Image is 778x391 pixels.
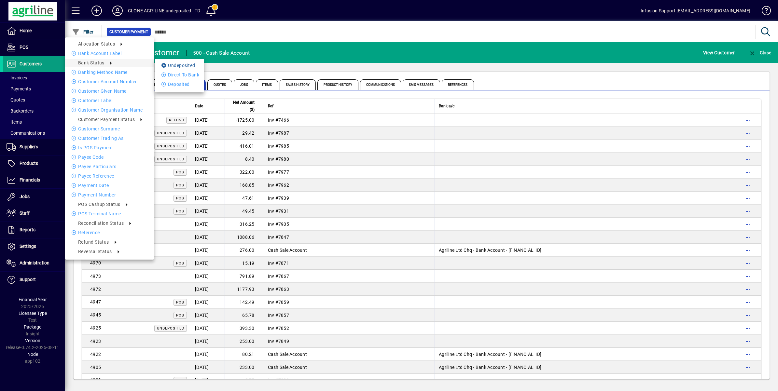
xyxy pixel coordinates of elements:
li: Deposited [155,80,204,88]
li: Reference [65,229,154,236]
li: Payee particulars [65,163,154,170]
span: Bank status [78,60,104,65]
li: Customer label [65,97,154,104]
li: Customer Organisation name [65,106,154,114]
li: Is POS payment [65,144,154,152]
span: Reconciliation Status [78,221,124,226]
li: Customer Trading as [65,134,154,142]
li: Undeposited [155,61,204,69]
li: Customer Surname [65,125,154,133]
li: Payee reference [65,172,154,180]
li: POS terminal name [65,210,154,218]
li: Payment date [65,182,154,189]
span: Allocation Status [78,41,115,47]
span: Reversal status [78,249,112,254]
li: Banking method name [65,68,154,76]
span: POS Cashup Status [78,202,120,207]
li: Payment Number [65,191,154,199]
span: Refund status [78,239,109,245]
span: Customer Payment Status [78,117,135,122]
li: Customer Given name [65,87,154,95]
li: Direct to bank [155,71,204,79]
li: Payee Code [65,153,154,161]
li: Bank Account Label [65,49,154,57]
li: Customer Account number [65,78,154,86]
